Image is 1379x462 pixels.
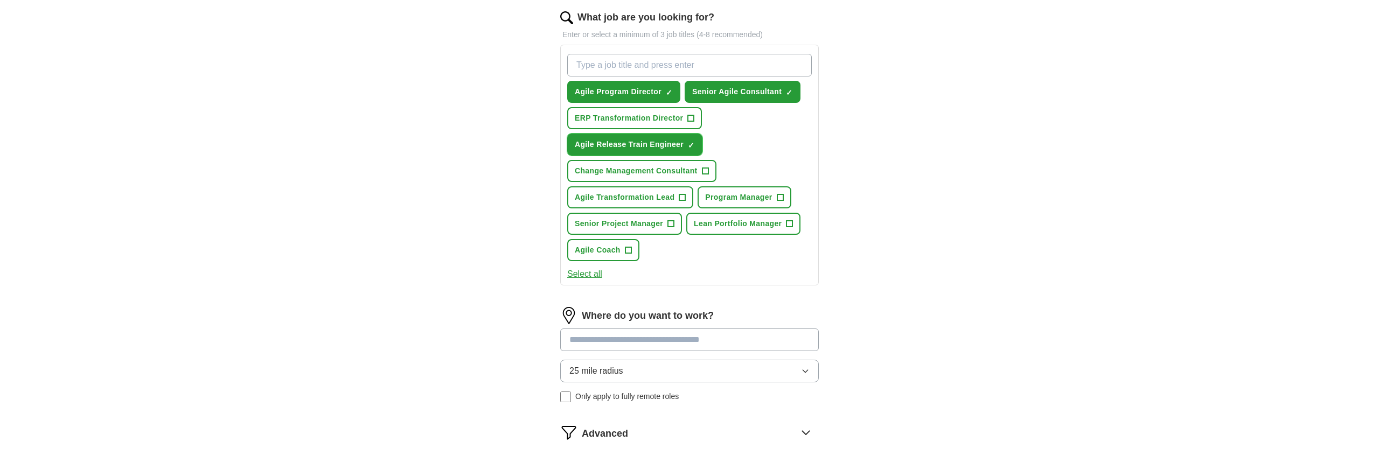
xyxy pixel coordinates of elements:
span: Agile Program Director [575,86,661,97]
span: ✓ [688,141,694,150]
button: Agile Coach [567,239,639,261]
p: Enter or select a minimum of 3 job titles (4-8 recommended) [560,29,819,40]
span: Change Management Consultant [575,165,698,177]
label: Where do you want to work? [582,309,714,323]
button: ERP Transformation Director [567,107,702,129]
span: Agile Transformation Lead [575,192,674,203]
button: Agile Program Director✓ [567,81,680,103]
span: ✓ [666,88,672,97]
span: Senior Agile Consultant [692,86,782,97]
span: Only apply to fully remote roles [575,391,679,402]
span: Lean Portfolio Manager [694,218,782,229]
input: Only apply to fully remote roles [560,391,571,402]
span: Agile Release Train Engineer [575,139,684,150]
button: Program Manager [698,186,791,208]
button: Senior Project Manager [567,213,682,235]
label: What job are you looking for? [577,10,714,25]
span: Program Manager [705,192,772,203]
button: Agile Release Train Engineer✓ [567,134,702,156]
img: filter [560,424,577,441]
span: ERP Transformation Director [575,113,683,124]
span: 25 mile radius [569,365,623,377]
span: Agile Coach [575,244,621,256]
button: Lean Portfolio Manager [686,213,800,235]
img: search.png [560,11,573,24]
button: Senior Agile Consultant✓ [685,81,800,103]
img: location.png [560,307,577,324]
span: ✓ [786,88,792,97]
button: 25 mile radius [560,360,819,382]
span: Senior Project Manager [575,218,663,229]
button: Select all [567,268,602,281]
input: Type a job title and press enter [567,54,812,76]
button: Change Management Consultant [567,160,716,182]
button: Agile Transformation Lead [567,186,693,208]
span: Advanced [582,426,628,441]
